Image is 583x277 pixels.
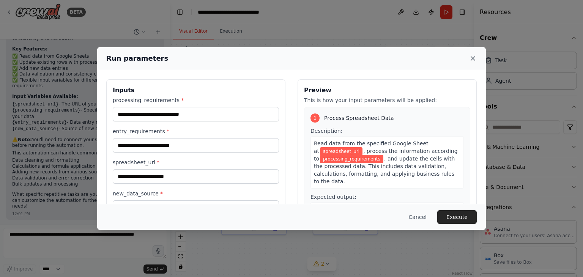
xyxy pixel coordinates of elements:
button: Execute [437,210,477,224]
span: Read data from the specified Google Sheet at [314,140,429,154]
span: Variable: processing_requirements [320,155,383,163]
h2: Run parameters [106,53,168,64]
span: Expected output: [310,194,356,200]
span: , process the information according to [314,148,458,162]
span: Description: [310,128,342,134]
p: This is how your input parameters will be applied: [304,96,470,104]
span: , and update the cells with the processed data. This includes data validation, calculations, form... [314,156,455,184]
label: entry_requirements [113,127,279,135]
label: processing_requirements [113,96,279,104]
button: Cancel [403,210,433,224]
span: Variable: spreadsheet_url [320,147,362,156]
span: Process Spreadsheet Data [324,114,394,122]
label: spreadsheet_url [113,159,279,166]
label: new_data_source [113,190,279,197]
div: 1 [310,113,320,123]
h3: Preview [304,86,470,95]
h3: Inputs [113,86,279,95]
